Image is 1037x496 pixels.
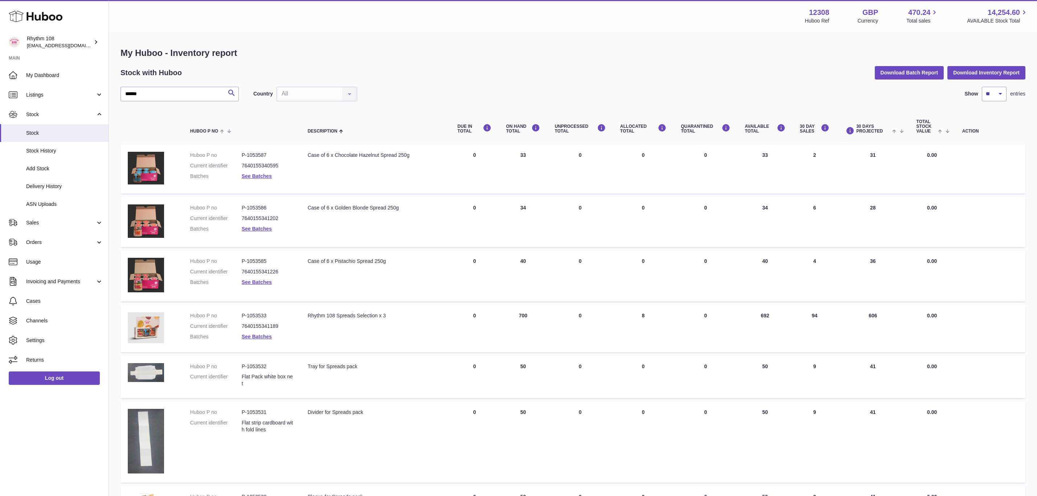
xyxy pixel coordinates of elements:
div: Rhythm 108 Spreads Selection x 3 [307,312,443,319]
div: Tray for Spreads pack [307,363,443,370]
td: 0 [450,356,499,398]
span: 0.00 [927,409,937,415]
strong: 12308 [809,8,829,17]
td: 0 [547,197,613,247]
td: 31 [837,145,909,194]
td: 28 [837,197,909,247]
img: product image [128,204,164,238]
a: See Batches [242,334,272,340]
a: See Batches [242,173,272,179]
span: Usage [26,259,103,265]
span: Returns [26,357,103,363]
div: DUE IN TOTAL [457,124,491,134]
td: 0 [547,251,613,301]
dt: Current identifier [190,323,242,330]
td: 0 [613,251,674,301]
div: AVAILABLE Total [745,124,785,134]
span: 0.00 [927,363,937,369]
td: 0 [450,305,499,352]
td: 50 [499,356,547,398]
td: 34 [738,197,793,247]
span: Delivery History [26,183,103,190]
td: 33 [499,145,547,194]
dd: P-1053531 [242,409,293,416]
span: 0.00 [927,313,937,318]
dd: Flat Pack white box net [242,373,293,387]
div: UNPROCESSED Total [555,124,605,134]
dt: Huboo P no [190,152,242,159]
td: 606 [837,305,909,352]
a: 14,254.60 AVAILABLE Stock Total [967,8,1028,24]
div: Rhythm 108 [27,35,92,49]
span: 30 DAYS PROJECTED [856,124,890,134]
span: 0 [704,409,707,415]
td: 0 [450,402,499,483]
td: 34 [499,197,547,247]
span: Stock History [26,147,103,154]
td: 0 [450,197,499,247]
dt: Huboo P no [190,409,242,416]
span: Orders [26,239,95,246]
label: Country [253,90,273,97]
dt: Batches [190,333,242,340]
h1: My Huboo - Inventory report [121,47,1025,59]
td: 41 [837,356,909,398]
td: 41 [837,402,909,483]
td: 0 [450,145,499,194]
dd: 7640155340595 [242,162,293,169]
span: 14,254.60 [988,8,1020,17]
span: Invoicing and Payments [26,278,95,285]
span: 470.24 [908,8,930,17]
span: 0.00 [927,152,937,158]
dd: P-1053587 [242,152,293,159]
td: 0 [547,145,613,194]
dt: Current identifier [190,268,242,275]
span: 0.00 [927,258,937,264]
dt: Current identifier [190,162,242,169]
div: Huboo Ref [805,17,829,24]
img: product image [128,409,164,473]
dd: P-1053586 [242,204,293,211]
div: Case of 6 x Pistachio Spread 250g [307,258,443,265]
h2: Stock with Huboo [121,68,182,78]
div: Currency [858,17,878,24]
td: 36 [837,251,909,301]
img: product image [128,258,164,292]
td: 0 [613,197,674,247]
a: Log out [9,371,100,385]
dt: Huboo P no [190,258,242,265]
button: Download Batch Report [875,66,944,79]
dd: Flat strip cardboard with fold lines [242,419,293,433]
img: orders@rhythm108.com [9,37,20,48]
span: 0 [704,258,707,264]
div: ON HAND Total [506,124,540,134]
td: 0 [613,356,674,398]
dt: Huboo P no [190,204,242,211]
span: 0.00 [927,205,937,211]
span: 0 [704,363,707,369]
span: Huboo P no [190,129,218,134]
span: Cases [26,298,103,305]
td: 0 [547,402,613,483]
dd: 7640155341226 [242,268,293,275]
td: 2 [793,145,837,194]
span: Total stock value [916,119,936,134]
td: 0 [547,356,613,398]
dd: P-1053533 [242,312,293,319]
span: Stock [26,130,103,137]
strong: GBP [862,8,878,17]
span: Channels [26,317,103,324]
dt: Huboo P no [190,363,242,370]
span: Sales [26,219,95,226]
td: 40 [738,251,793,301]
img: product image [128,363,164,382]
div: ALLOCATED Total [620,124,666,134]
span: Stock [26,111,95,118]
div: Case of 6 x Chocolate Hazelnut Spread 250g [307,152,443,159]
td: 0 [613,145,674,194]
span: entries [1010,90,1025,97]
span: My Dashboard [26,72,103,79]
div: Action [962,129,1018,134]
span: ASN Uploads [26,201,103,208]
a: See Batches [242,226,272,232]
